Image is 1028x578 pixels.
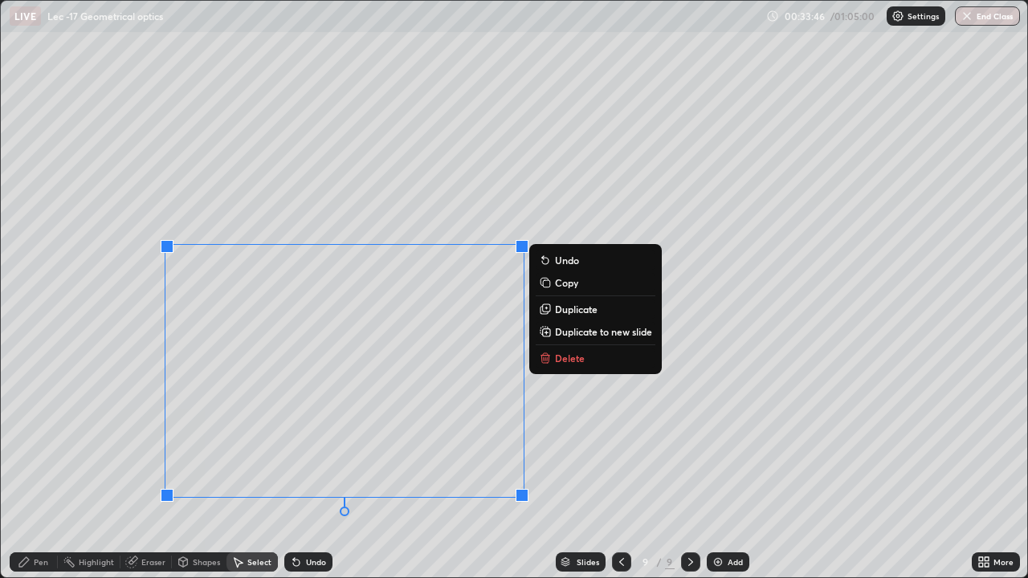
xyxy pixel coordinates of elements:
[536,273,655,292] button: Copy
[536,299,655,319] button: Duplicate
[306,558,326,566] div: Undo
[141,558,165,566] div: Eraser
[638,557,654,567] div: 9
[665,555,675,569] div: 9
[555,303,598,315] p: Duplicate
[536,322,655,341] button: Duplicate to new slide
[555,352,585,364] p: Delete
[657,557,662,567] div: /
[728,558,743,566] div: Add
[908,12,939,20] p: Settings
[536,348,655,368] button: Delete
[555,276,578,289] p: Copy
[14,10,36,22] p: LIVE
[577,558,599,566] div: Slides
[712,556,724,568] img: add-slide-button
[555,325,652,338] p: Duplicate to new slide
[955,6,1020,26] button: End Class
[247,558,271,566] div: Select
[555,254,579,267] p: Undo
[193,558,220,566] div: Shapes
[891,10,904,22] img: class-settings-icons
[993,558,1014,566] div: More
[47,10,163,22] p: Lec -17 Geometrical optics
[79,558,114,566] div: Highlight
[34,558,48,566] div: Pen
[961,10,973,22] img: end-class-cross
[536,250,655,270] button: Undo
